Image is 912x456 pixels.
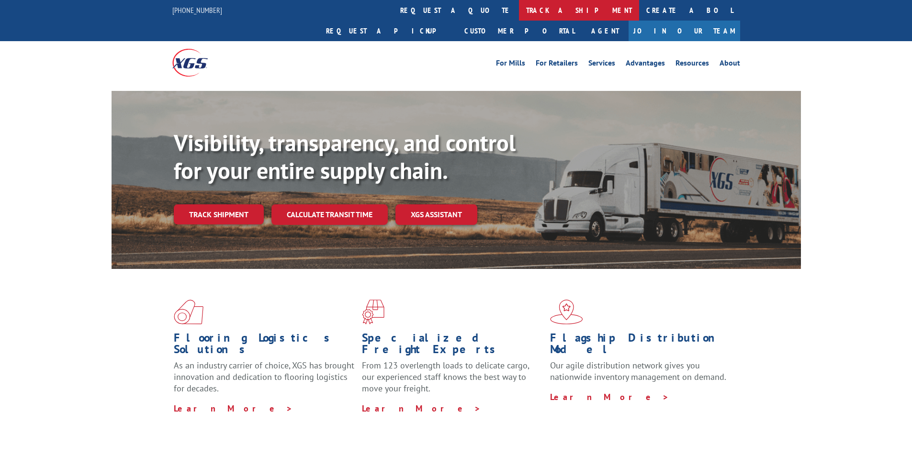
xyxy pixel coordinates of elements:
[172,5,222,15] a: [PHONE_NUMBER]
[588,59,615,70] a: Services
[457,21,582,41] a: Customer Portal
[395,204,477,225] a: XGS ASSISTANT
[676,59,709,70] a: Resources
[362,403,481,414] a: Learn More >
[720,59,740,70] a: About
[174,332,355,360] h1: Flooring Logistics Solutions
[362,332,543,360] h1: Specialized Freight Experts
[362,300,384,324] img: xgs-icon-focused-on-flooring-red
[550,360,726,382] span: Our agile distribution network gives you nationwide inventory management on demand.
[271,204,388,225] a: Calculate transit time
[319,21,457,41] a: Request a pickup
[174,403,293,414] a: Learn More >
[174,300,203,324] img: xgs-icon-total-supply-chain-intelligence-red
[550,332,731,360] h1: Flagship Distribution Model
[174,360,354,394] span: As an industry carrier of choice, XGS has brought innovation and dedication to flooring logistics...
[582,21,629,41] a: Agent
[629,21,740,41] a: Join Our Team
[174,128,516,185] b: Visibility, transparency, and control for your entire supply chain.
[362,360,543,402] p: From 123 overlength loads to delicate cargo, our experienced staff knows the best way to move you...
[550,391,669,402] a: Learn More >
[174,204,264,224] a: Track shipment
[536,59,578,70] a: For Retailers
[496,59,525,70] a: For Mills
[626,59,665,70] a: Advantages
[550,300,583,324] img: xgs-icon-flagship-distribution-model-red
